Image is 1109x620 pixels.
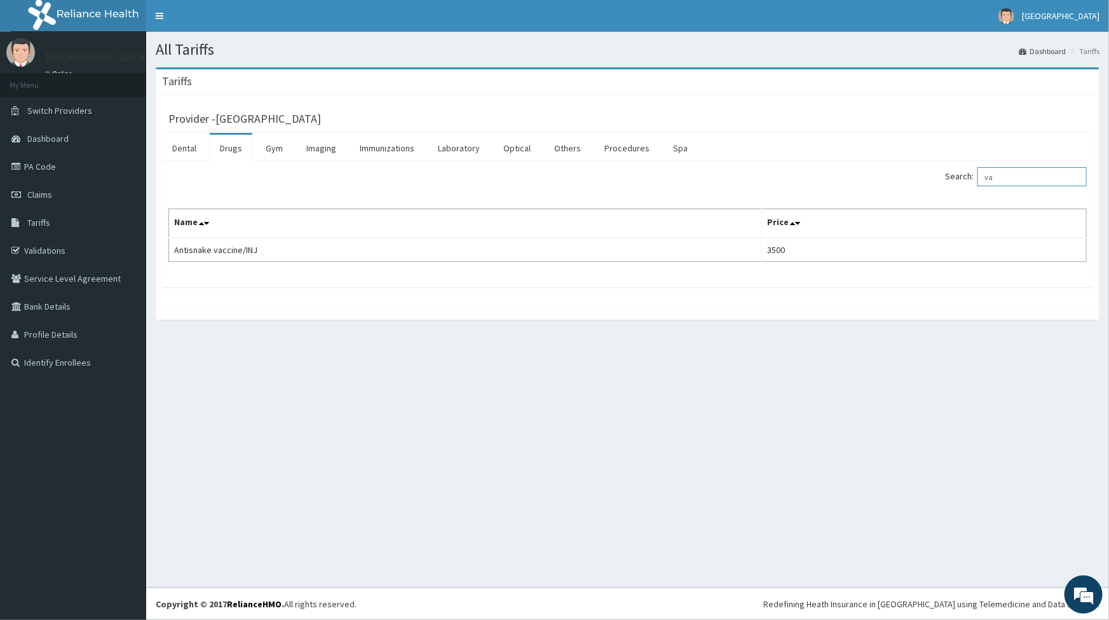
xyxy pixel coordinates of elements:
[296,135,346,162] a: Imaging
[945,167,1087,186] label: Search:
[146,588,1109,620] footer: All rights reserved.
[663,135,698,162] a: Spa
[74,160,175,289] span: We're online!
[169,209,762,238] th: Name
[255,135,293,162] a: Gym
[428,135,490,162] a: Laboratory
[27,133,69,144] span: Dashboard
[44,69,75,78] a: Online
[493,135,541,162] a: Optical
[210,135,252,162] a: Drugs
[24,64,51,95] img: d_794563401_company_1708531726252_794563401
[169,238,762,262] td: Antisnake vaccine/INJ
[227,598,282,610] a: RelianceHMO
[1067,46,1099,57] li: Tariffs
[168,113,321,125] h3: Provider - [GEOGRAPHIC_DATA]
[977,167,1087,186] input: Search:
[27,189,52,200] span: Claims
[156,41,1099,58] h1: All Tariffs
[1019,46,1066,57] a: Dashboard
[162,135,207,162] a: Dental
[350,135,425,162] a: Immunizations
[208,6,239,37] div: Minimize live chat window
[6,347,242,392] textarea: Type your message and hit 'Enter'
[162,76,192,87] h3: Tariffs
[544,135,591,162] a: Others
[44,52,149,63] p: [GEOGRAPHIC_DATA]
[763,598,1099,610] div: Redefining Heath Insurance in [GEOGRAPHIC_DATA] using Telemedicine and Data Science!
[1022,10,1099,22] span: [GEOGRAPHIC_DATA]
[762,238,1087,262] td: 3500
[66,71,214,88] div: Chat with us now
[594,135,660,162] a: Procedures
[998,8,1014,24] img: User Image
[156,598,284,610] strong: Copyright © 2017 .
[27,217,50,228] span: Tariffs
[762,209,1087,238] th: Price
[6,38,35,67] img: User Image
[27,105,92,116] span: Switch Providers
